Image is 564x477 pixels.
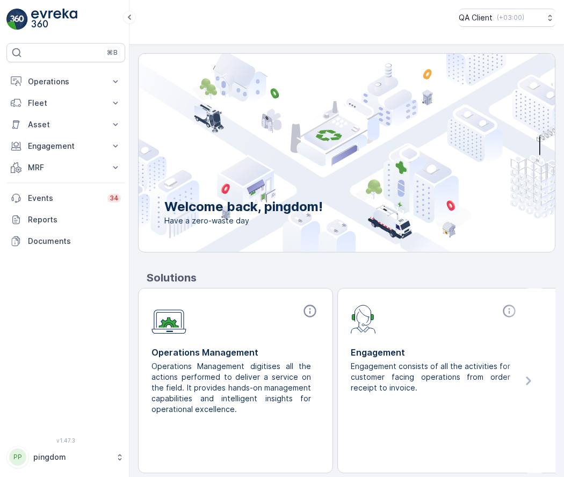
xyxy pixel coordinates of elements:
[90,54,555,252] img: city illustration
[147,270,555,286] p: Solutions
[6,114,125,135] button: Asset
[6,92,125,114] button: Fleet
[28,214,121,225] p: Reports
[6,9,28,30] img: logo
[6,446,125,468] button: PPpingdom
[28,141,104,151] p: Engagement
[28,98,104,109] p: Fleet
[351,346,519,359] p: Engagement
[28,119,104,130] p: Asset
[6,157,125,178] button: MRF
[459,9,555,27] button: QA Client(+03:00)
[497,13,524,22] p: ( +03:00 )
[6,71,125,92] button: Operations
[351,303,376,334] img: module-icon
[6,230,125,252] a: Documents
[351,361,510,393] p: Engagement consists of all the activities for customer facing operations from order receipt to in...
[107,48,118,57] p: ⌘B
[151,346,320,359] p: Operations Management
[151,361,311,415] p: Operations Management digitises all the actions performed to deliver a service on the field. It p...
[6,437,125,444] span: v 1.47.3
[28,162,104,173] p: MRF
[28,236,121,247] p: Documents
[110,194,119,203] p: 34
[28,76,104,87] p: Operations
[164,215,323,226] span: Have a zero-waste day
[6,135,125,157] button: Engagement
[164,198,323,215] p: Welcome back, pingdom!
[9,449,26,466] div: PP
[31,9,77,30] img: logo_light-DOdMpM7g.png
[459,12,493,23] p: QA Client
[151,303,186,334] img: module-icon
[33,452,110,462] p: pingdom
[6,187,125,209] a: Events34
[28,193,101,204] p: Events
[6,209,125,230] a: Reports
